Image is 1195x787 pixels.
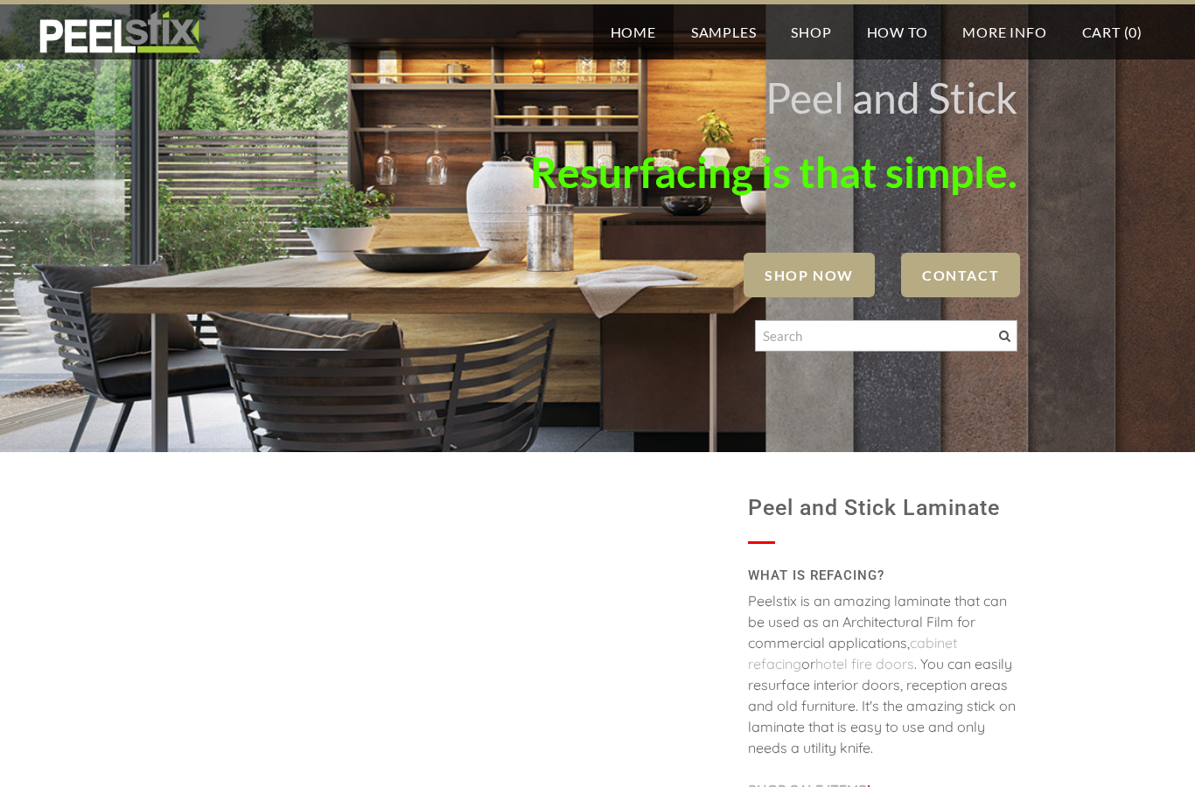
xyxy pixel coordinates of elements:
[530,147,1017,197] font: Resurfacing is that simple.
[1065,4,1160,59] a: Cart (0)
[1129,24,1137,40] span: 0
[901,253,1020,297] a: Contact
[765,73,1017,122] font: Peel and Stick ​
[755,320,1017,352] input: Search
[849,4,946,59] a: How To
[748,487,1017,529] h1: Peel and Stick Laminate
[35,10,204,54] img: REFACE SUPPLIES
[744,253,875,297] a: SHOP NOW
[674,4,774,59] a: Samples
[945,4,1064,59] a: More Info
[999,331,1010,342] span: Search
[773,4,849,59] a: Shop
[748,634,957,672] a: cabinet refacing
[815,655,914,672] a: hotel fire doors
[593,4,674,59] a: Home
[748,561,1017,590] h2: WHAT IS REFACING?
